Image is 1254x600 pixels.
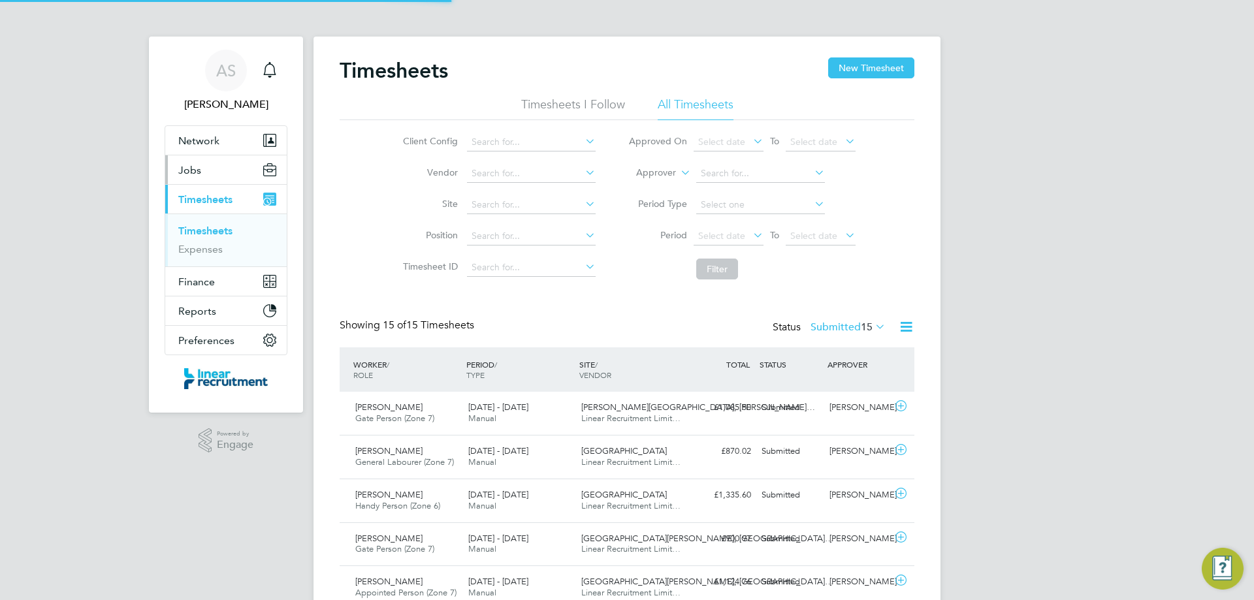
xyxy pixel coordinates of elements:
[824,571,892,593] div: [PERSON_NAME]
[698,136,745,148] span: Select date
[467,227,596,245] input: Search for...
[696,165,825,183] input: Search for...
[824,528,892,550] div: [PERSON_NAME]
[383,319,474,332] span: 15 Timesheets
[468,456,496,467] span: Manual
[355,445,423,456] span: [PERSON_NAME]
[217,428,253,439] span: Powered by
[355,533,423,544] span: [PERSON_NAME]
[581,543,681,554] span: Linear Recruitment Limit…
[217,439,253,450] span: Engage
[688,484,756,506] div: £1,335.60
[576,353,689,387] div: SITE
[581,533,833,544] span: [GEOGRAPHIC_DATA][PERSON_NAME], [GEOGRAPHIC_DATA]…
[165,97,287,112] span: Alyssa Smith
[696,196,825,214] input: Select one
[628,198,687,210] label: Period Type
[581,576,833,587] span: [GEOGRAPHIC_DATA][PERSON_NAME], [GEOGRAPHIC_DATA]…
[756,528,824,550] div: Submitted
[216,62,236,79] span: AS
[165,126,287,155] button: Network
[383,319,406,332] span: 15 of
[494,359,497,370] span: /
[355,413,434,424] span: Gate Person (Zone 7)
[628,135,687,147] label: Approved On
[387,359,389,370] span: /
[355,500,440,511] span: Handy Person (Zone 6)
[178,276,215,288] span: Finance
[165,213,287,266] div: Timesheets
[790,136,837,148] span: Select date
[581,402,815,413] span: [PERSON_NAME][GEOGRAPHIC_DATA], [PERSON_NAME]…
[579,370,611,380] span: VENDOR
[399,166,458,178] label: Vendor
[165,296,287,325] button: Reports
[658,97,733,120] li: All Timesheets
[399,198,458,210] label: Site
[353,370,373,380] span: ROLE
[698,230,745,242] span: Select date
[628,229,687,241] label: Period
[340,57,448,84] h2: Timesheets
[756,353,824,376] div: STATUS
[468,543,496,554] span: Manual
[696,259,738,279] button: Filter
[756,484,824,506] div: Submitted
[824,397,892,418] div: [PERSON_NAME]
[468,402,528,413] span: [DATE] - [DATE]
[199,428,254,453] a: Powered byEngage
[581,413,681,424] span: Linear Recruitment Limit…
[811,321,886,334] label: Submitted
[824,484,892,506] div: [PERSON_NAME]
[581,489,667,500] span: [GEOGRAPHIC_DATA]
[149,37,303,413] nav: Main navigation
[165,155,287,184] button: Jobs
[824,441,892,462] div: [PERSON_NAME]
[521,97,625,120] li: Timesheets I Follow
[726,359,750,370] span: TOTAL
[688,441,756,462] div: £870.02
[773,319,888,337] div: Status
[766,133,783,150] span: To
[468,576,528,587] span: [DATE] - [DATE]
[178,164,201,176] span: Jobs
[1202,548,1244,590] button: Engage Resource Center
[355,402,423,413] span: [PERSON_NAME]
[581,587,681,598] span: Linear Recruitment Limit…
[766,227,783,244] span: To
[581,445,667,456] span: [GEOGRAPHIC_DATA]
[466,370,485,380] span: TYPE
[184,368,268,389] img: linearrecruitment-logo-retina.png
[688,528,756,550] div: £900.97
[340,319,477,332] div: Showing
[468,445,528,456] span: [DATE] - [DATE]
[178,225,233,237] a: Timesheets
[468,587,496,598] span: Manual
[581,456,681,467] span: Linear Recruitment Limit…
[468,533,528,544] span: [DATE] - [DATE]
[756,397,824,418] div: Submitted
[581,500,681,511] span: Linear Recruitment Limit…
[688,397,756,418] div: £1,085.50
[178,134,219,147] span: Network
[399,229,458,241] label: Position
[468,500,496,511] span: Manual
[399,135,458,147] label: Client Config
[355,587,457,598] span: Appointed Person (Zone 7)
[399,261,458,272] label: Timesheet ID
[178,193,233,206] span: Timesheets
[165,267,287,296] button: Finance
[165,185,287,213] button: Timesheets
[165,50,287,112] a: AS[PERSON_NAME]
[688,571,756,593] div: £1,124.76
[467,259,596,277] input: Search for...
[463,353,576,387] div: PERIOD
[756,441,824,462] div: Submitted
[165,326,287,355] button: Preferences
[861,321,873,334] span: 15
[467,165,596,183] input: Search for...
[178,305,216,317] span: Reports
[756,571,824,593] div: Submitted
[467,133,596,151] input: Search for...
[617,166,676,180] label: Approver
